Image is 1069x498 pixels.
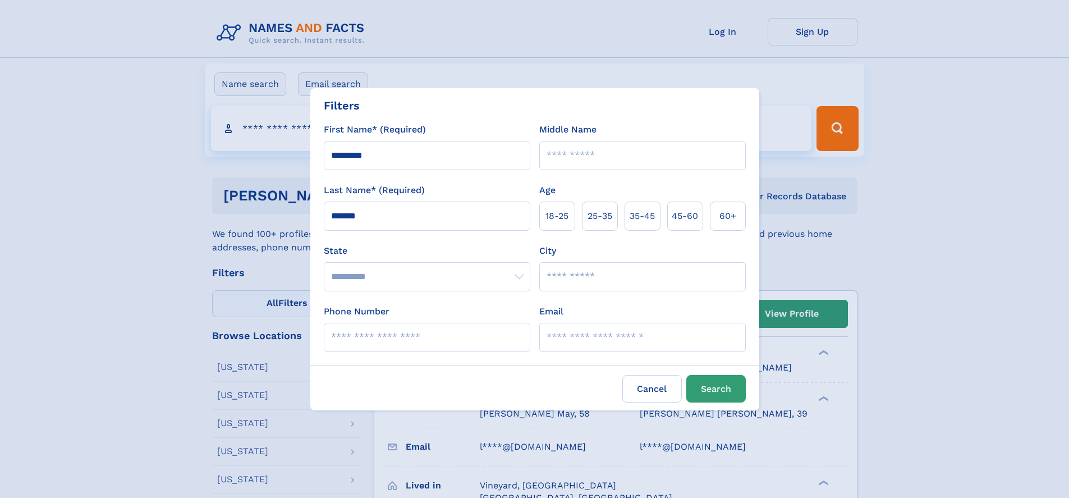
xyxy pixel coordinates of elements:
[324,97,360,114] div: Filters
[686,375,746,403] button: Search
[324,184,425,197] label: Last Name* (Required)
[324,305,389,318] label: Phone Number
[539,305,563,318] label: Email
[545,209,568,223] span: 18‑25
[539,123,597,136] label: Middle Name
[630,209,655,223] span: 35‑45
[324,123,426,136] label: First Name* (Required)
[622,375,682,403] label: Cancel
[719,209,736,223] span: 60+
[324,244,530,258] label: State
[539,184,556,197] label: Age
[588,209,612,223] span: 25‑35
[672,209,698,223] span: 45‑60
[539,244,556,258] label: City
